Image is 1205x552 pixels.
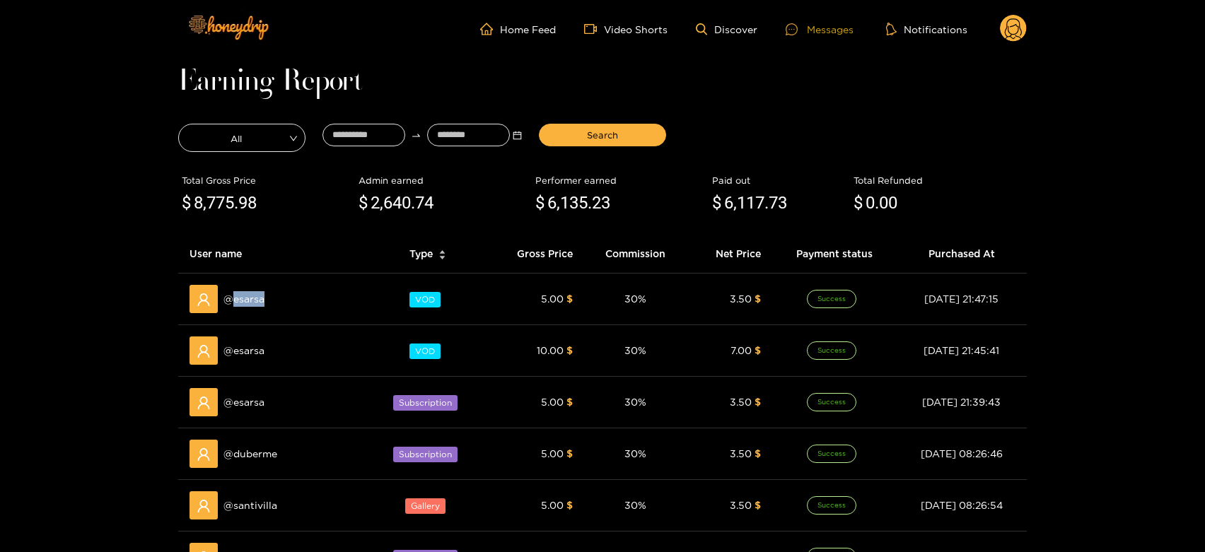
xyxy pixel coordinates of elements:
[405,498,446,514] span: Gallery
[547,193,588,213] span: 6,135
[535,190,545,217] span: $
[541,397,564,407] span: 5.00
[875,193,897,213] span: .00
[566,448,573,459] span: $
[194,193,234,213] span: 8,775
[896,235,1027,274] th: Purchased At
[438,254,446,262] span: caret-down
[807,496,856,515] span: Success
[588,193,610,213] span: .23
[537,345,564,356] span: 10.00
[438,248,446,256] span: caret-up
[687,235,772,274] th: Net Price
[409,246,433,262] span: Type
[541,293,564,304] span: 5.00
[730,397,752,407] span: 3.50
[882,22,972,36] button: Notifications
[566,293,573,304] span: $
[764,193,787,213] span: .73
[624,500,646,510] span: 30 %
[223,446,277,462] span: @ duberme
[371,193,411,213] span: 2,640
[539,124,666,146] button: Search
[541,500,564,510] span: 5.00
[480,23,500,35] span: home
[624,397,646,407] span: 30 %
[730,448,752,459] span: 3.50
[624,293,646,304] span: 30 %
[486,235,584,274] th: Gross Price
[624,448,646,459] span: 30 %
[807,393,856,411] span: Success
[359,190,368,217] span: $
[724,193,764,213] span: 6,117
[624,345,646,356] span: 30 %
[541,448,564,459] span: 5.00
[535,173,705,187] div: Performer earned
[924,345,999,356] span: [DATE] 21:45:41
[922,397,1001,407] span: [DATE] 21:39:43
[197,396,211,410] span: user
[584,23,604,35] span: video-camera
[197,344,211,358] span: user
[786,21,854,37] div: Messages
[755,500,761,510] span: $
[921,500,1003,510] span: [DATE] 08:26:54
[566,500,573,510] span: $
[924,293,999,304] span: [DATE] 21:47:15
[730,345,752,356] span: 7.00
[182,190,191,217] span: $
[772,235,896,274] th: Payment status
[359,173,528,187] div: Admin earned
[197,447,211,462] span: user
[866,193,875,213] span: 0
[197,293,211,307] span: user
[179,128,305,148] span: All
[712,190,721,217] span: $
[807,341,856,360] span: Success
[696,23,757,35] a: Discover
[393,447,458,462] span: Subscription
[223,343,264,358] span: @ esarsa
[566,345,573,356] span: $
[584,235,687,274] th: Commission
[584,23,668,35] a: Video Shorts
[854,190,863,217] span: $
[393,395,458,411] span: Subscription
[566,397,573,407] span: $
[223,394,264,410] span: @ esarsa
[178,235,370,274] th: User name
[854,173,1023,187] div: Total Refunded
[730,293,752,304] span: 3.50
[223,498,277,513] span: @ santivilla
[409,292,441,307] span: VOD
[755,397,761,407] span: $
[411,193,433,213] span: .74
[712,173,846,187] div: Paid out
[755,293,761,304] span: $
[755,345,761,356] span: $
[411,130,421,141] span: swap-right
[234,193,257,213] span: .98
[755,448,761,459] span: $
[807,445,856,463] span: Success
[587,128,618,142] span: Search
[921,448,1003,459] span: [DATE] 08:26:46
[223,291,264,307] span: @ esarsa
[182,173,351,187] div: Total Gross Price
[178,72,1027,92] h1: Earning Report
[411,130,421,141] span: to
[730,500,752,510] span: 3.50
[480,23,556,35] a: Home Feed
[197,499,211,513] span: user
[409,343,441,359] span: VOD
[807,290,856,308] span: Success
